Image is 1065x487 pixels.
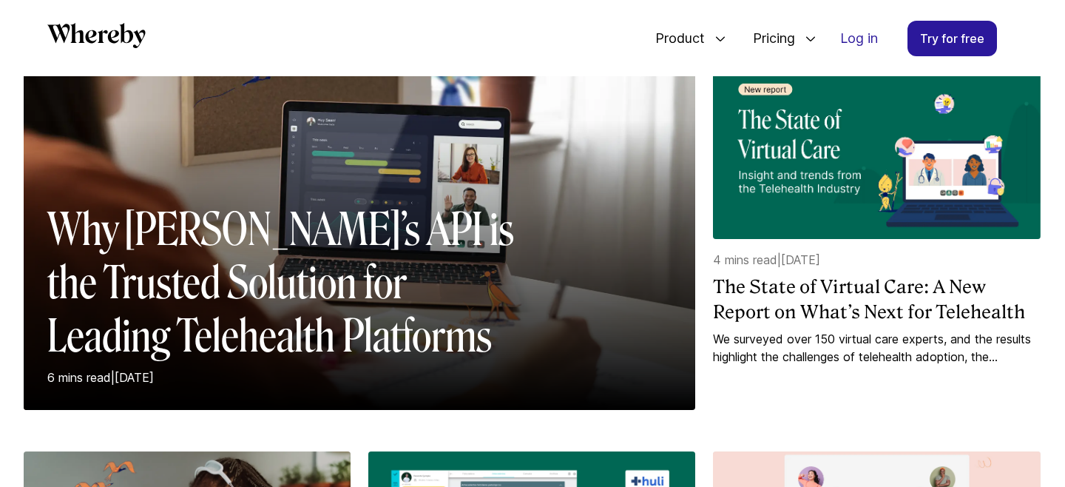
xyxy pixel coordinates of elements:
[47,203,518,363] h2: Why [PERSON_NAME]’s API is the Trusted Solution for Leading Telehealth Platforms
[47,23,146,53] a: Whereby
[828,21,890,56] a: Log in
[738,14,799,63] span: Pricing
[907,21,997,56] a: Try for free
[24,47,695,434] a: Why [PERSON_NAME]’s API is the Trusted Solution for Leading Telehealth Platforms6 mins read|[DATE]
[713,251,1040,269] p: 4 mins read | [DATE]
[713,275,1040,324] a: The State of Virtual Care: A New Report on What’s Next for Telehealth
[47,369,518,386] p: 6 mins read | [DATE]
[640,14,709,63] span: Product
[713,330,1040,366] a: We surveyed over 150 virtual care experts, and the results highlight the challenges of telehealth...
[47,23,146,48] svg: Whereby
